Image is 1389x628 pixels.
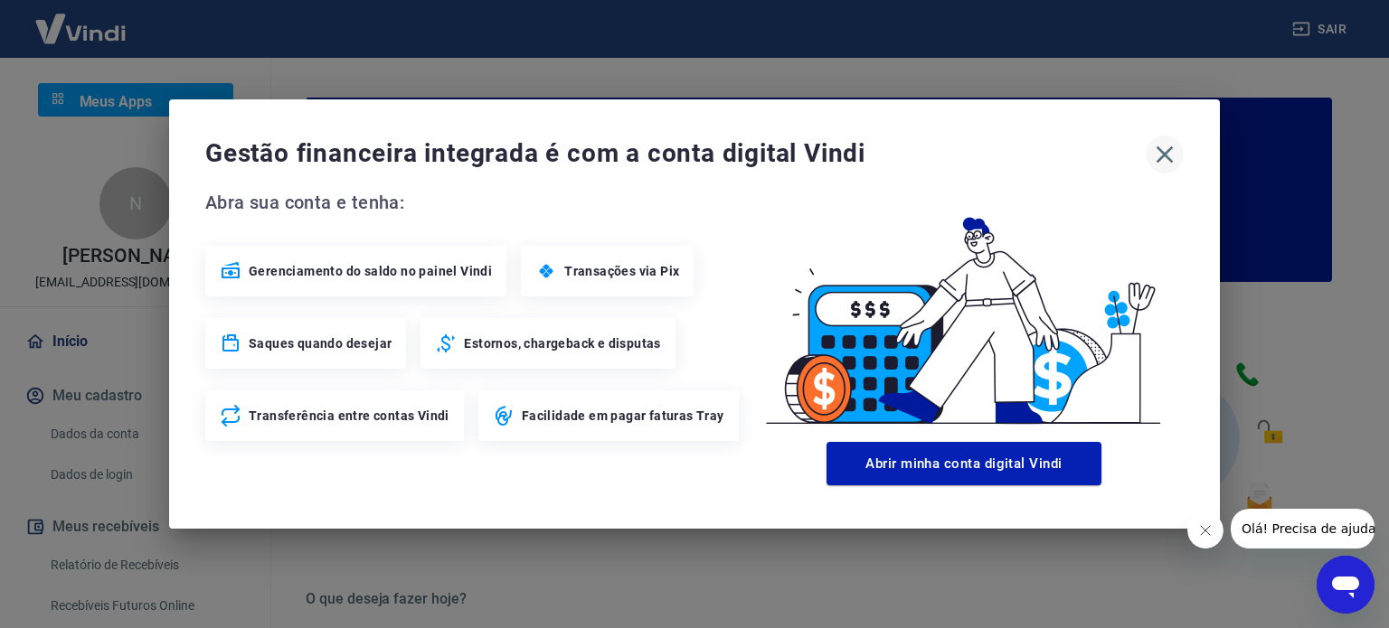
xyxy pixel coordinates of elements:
span: Olá! Precisa de ajuda? [11,13,152,27]
iframe: Botão para abrir a janela de mensagens [1317,556,1375,614]
iframe: Fechar mensagem [1187,512,1224,548]
iframe: Mensagem da empresa [1231,509,1375,548]
span: Transações via Pix [564,262,679,280]
span: Transferência entre contas Vindi [249,407,449,425]
span: Saques quando desejar [249,334,392,352]
span: Facilidade em pagar faturas Tray [522,407,724,425]
img: Good Billing [744,188,1184,435]
span: Gestão financeira integrada é com a conta digital Vindi [205,136,1146,172]
span: Estornos, chargeback e disputas [464,334,660,352]
button: Abrir minha conta digital Vindi [827,442,1101,485]
span: Abra sua conta e tenha: [205,188,744,217]
span: Gerenciamento do saldo no painel Vindi [249,262,492,280]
